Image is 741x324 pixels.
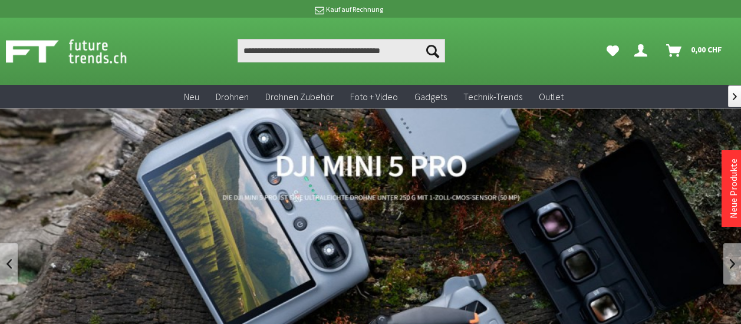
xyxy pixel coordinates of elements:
[257,85,342,109] a: Drohnen Zubehör
[342,85,406,109] a: Foto + Video
[406,85,455,109] a: Gadgets
[6,37,153,66] img: Shop Futuretrends - zur Startseite wechseln
[531,85,572,109] a: Outlet
[414,91,447,103] span: Gadgets
[420,39,445,62] button: Suchen
[661,39,728,62] a: Warenkorb
[601,39,625,62] a: Meine Favoriten
[539,91,564,103] span: Outlet
[184,91,199,103] span: Neu
[733,93,737,100] span: 
[176,85,208,109] a: Neu
[350,91,398,103] span: Foto + Video
[463,91,522,103] span: Technik-Trends
[238,39,445,62] input: Produkt, Marke, Kategorie, EAN, Artikelnummer…
[208,85,257,109] a: Drohnen
[691,40,722,59] span: 0,00 CHF
[216,91,249,103] span: Drohnen
[630,39,657,62] a: Dein Konto
[455,85,531,109] a: Technik-Trends
[727,158,739,219] a: Neue Produkte
[265,91,334,103] span: Drohnen Zubehör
